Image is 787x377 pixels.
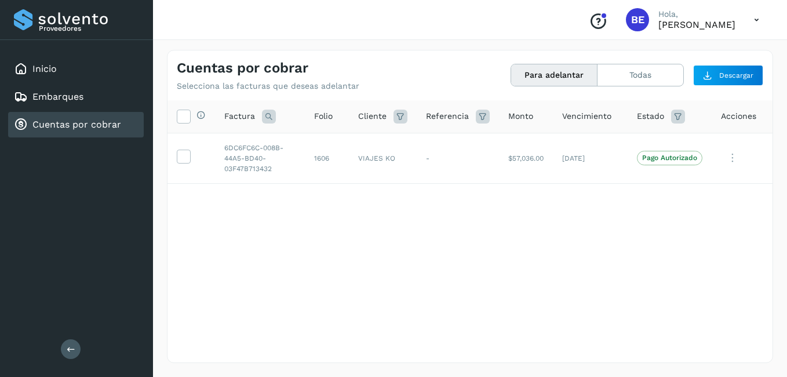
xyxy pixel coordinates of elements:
td: $57,036.00 [499,133,553,183]
p: Pago Autorizado [642,154,697,162]
h4: Cuentas por cobrar [177,60,308,77]
button: Para adelantar [511,64,597,86]
td: - [417,133,499,183]
td: 6DC6FC6C-008B-44A5-BD40-03F47B713432 [215,133,305,183]
td: VIAJES KO [349,133,417,183]
span: Folio [314,110,333,122]
p: Selecciona las facturas que deseas adelantar [177,81,359,91]
div: Inicio [8,56,144,82]
p: Proveedores [39,24,139,32]
span: Referencia [426,110,469,122]
span: Descargar [719,70,753,81]
td: [DATE] [553,133,628,183]
span: Vencimiento [562,110,611,122]
button: Descargar [693,65,763,86]
a: Inicio [32,63,57,74]
p: Hola, [658,9,735,19]
a: Cuentas por cobrar [32,119,121,130]
a: Embarques [32,91,83,102]
span: Cliente [358,110,387,122]
span: Factura [224,110,255,122]
span: Acciones [721,110,756,122]
p: BEATRIZ EUGENIA CERVANTES DOMINGUEZ [658,19,735,30]
button: Todas [597,64,683,86]
span: Estado [637,110,664,122]
div: Embarques [8,84,144,110]
span: Monto [508,110,533,122]
td: 1606 [305,133,349,183]
div: Cuentas por cobrar [8,112,144,137]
